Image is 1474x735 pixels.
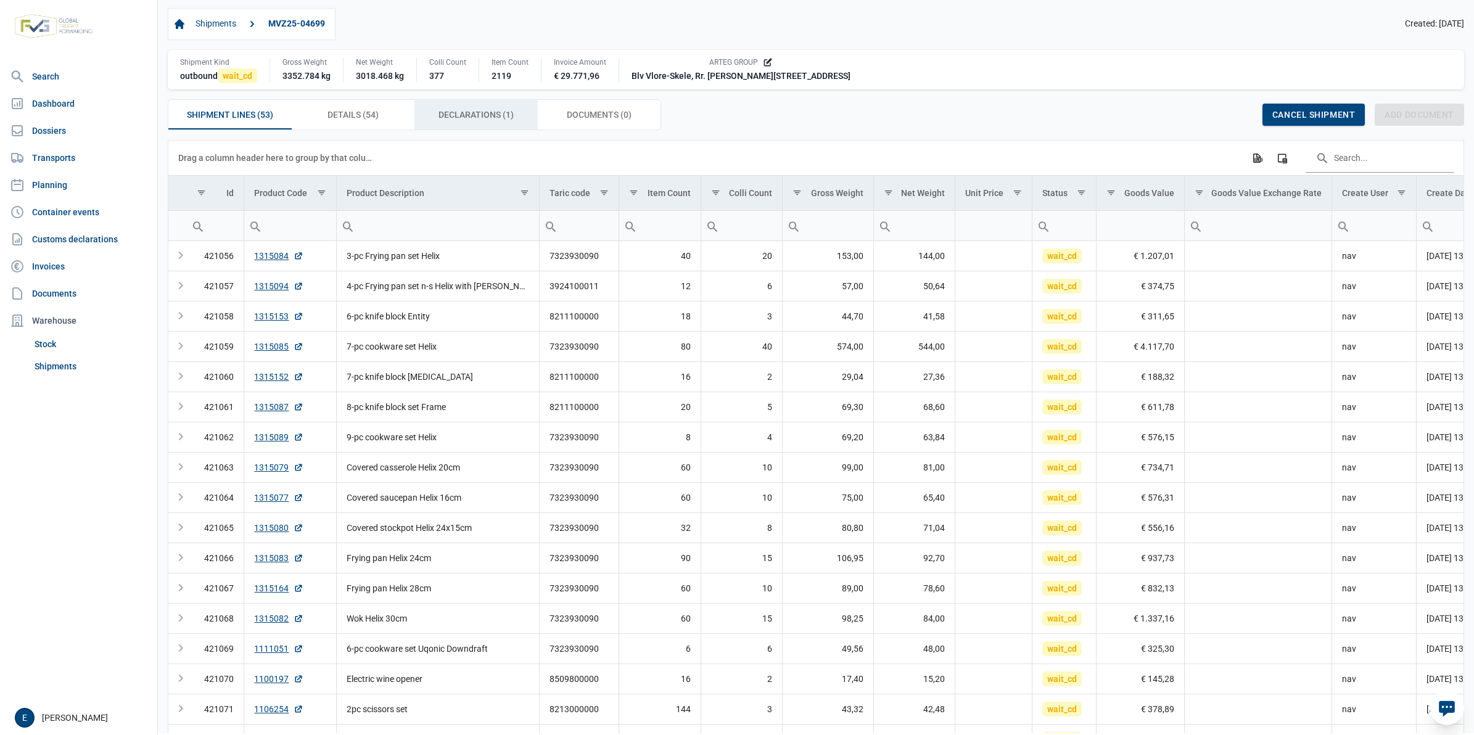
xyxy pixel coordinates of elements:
[873,301,955,331] td: 41,58
[540,271,619,301] td: 3924100011
[1332,176,1416,211] td: Column Create User
[619,241,701,271] td: 40
[540,543,619,573] td: 7323930090
[701,361,783,392] td: 2
[254,522,303,534] a: 1315080
[1032,211,1096,240] input: Filter cell
[873,482,955,512] td: 65,40
[619,176,701,211] td: Column Item Count
[873,543,955,573] td: 92,70
[1141,371,1174,383] span: € 188,32
[701,271,783,301] td: 6
[873,512,955,543] td: 71,04
[1332,452,1416,482] td: nav
[540,176,619,211] td: Column Taric code
[619,422,701,452] td: 8
[168,422,187,452] td: Expand
[438,107,514,122] span: Declarations (1)
[187,301,244,331] td: 421058
[540,663,619,694] td: 8509800000
[701,482,783,512] td: 10
[1013,188,1022,197] span: Show filter options for column 'Unit Price'
[783,512,873,543] td: 80,80
[1106,188,1116,197] span: Show filter options for column 'Goods Value'
[1032,176,1096,211] td: Column Status
[550,188,590,198] div: Taric code
[1332,271,1416,301] td: nav
[327,107,379,122] span: Details (54)
[336,241,540,271] td: 3-pc Frying pan set Helix
[5,200,152,224] a: Container events
[1134,250,1174,262] span: € 1.207,01
[5,146,152,170] a: Transports
[254,431,303,443] a: 1315089
[30,355,152,377] a: Shipments
[336,482,540,512] td: Covered saucepan Helix 16cm
[336,633,540,663] td: 6-pc cookware set Uqonic Downdraft
[187,422,244,452] td: 421062
[783,176,873,211] td: Column Gross Weight
[168,512,187,543] td: Expand
[1042,279,1082,294] span: wait_cd
[1405,18,1464,30] span: Created: [DATE]
[619,603,701,633] td: 60
[873,573,955,603] td: 78,60
[254,401,303,413] a: 1315087
[1096,176,1184,211] td: Column Goods Value
[1332,422,1416,452] td: nav
[168,241,187,271] td: Expand
[709,57,758,67] span: ARTEG GROUP
[178,141,1454,175] div: Data grid toolbar
[244,211,336,240] input: Filter cell
[254,612,303,625] a: 1315082
[5,173,152,197] a: Planning
[187,211,209,240] div: Search box
[873,361,955,392] td: 27,36
[254,552,303,564] a: 1315083
[540,482,619,512] td: 7323930090
[10,9,97,43] img: FVG - Global freight forwarding
[254,643,303,655] a: 1111051
[356,70,404,82] div: 3018.468 kg
[168,452,187,482] td: Expand
[336,331,540,361] td: 7-pc cookware set Helix
[619,482,701,512] td: 60
[336,663,540,694] td: Electric wine opener
[336,573,540,603] td: Frying pan Helix 28cm
[336,694,540,724] td: 2pc scissors set
[187,633,244,663] td: 421069
[1332,633,1416,663] td: nav
[187,210,244,240] td: Filter cell
[701,663,783,694] td: 2
[5,64,152,89] a: Search
[336,452,540,482] td: Covered casserole Helix 20cm
[168,694,187,724] td: Expand
[520,188,529,197] span: Show filter options for column 'Product Description'
[254,340,303,353] a: 1315085
[619,211,701,240] input: Filter cell
[729,188,772,198] div: Colli Count
[168,271,187,301] td: Expand
[168,663,187,694] td: Expand
[554,57,606,67] div: Invoice Amount
[873,452,955,482] td: 81,00
[187,392,244,422] td: 421061
[783,422,873,452] td: 69,20
[1185,211,1332,240] input: Filter cell
[873,331,955,361] td: 544,00
[783,210,873,240] td: Filter cell
[187,694,244,724] td: 421071
[783,663,873,694] td: 17,40
[1097,211,1184,240] input: Filter cell
[874,211,955,240] input: Filter cell
[540,361,619,392] td: 8211100000
[347,188,424,198] div: Product Description
[187,452,244,482] td: 421063
[336,271,540,301] td: 4-pc Frying pan set n-s Helix with [PERSON_NAME] (nylon)
[619,361,701,392] td: 16
[356,57,404,67] div: Net Weight
[244,176,336,211] td: Column Product Code
[701,211,723,240] div: Search box
[187,663,244,694] td: 421070
[1032,210,1096,240] td: Filter cell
